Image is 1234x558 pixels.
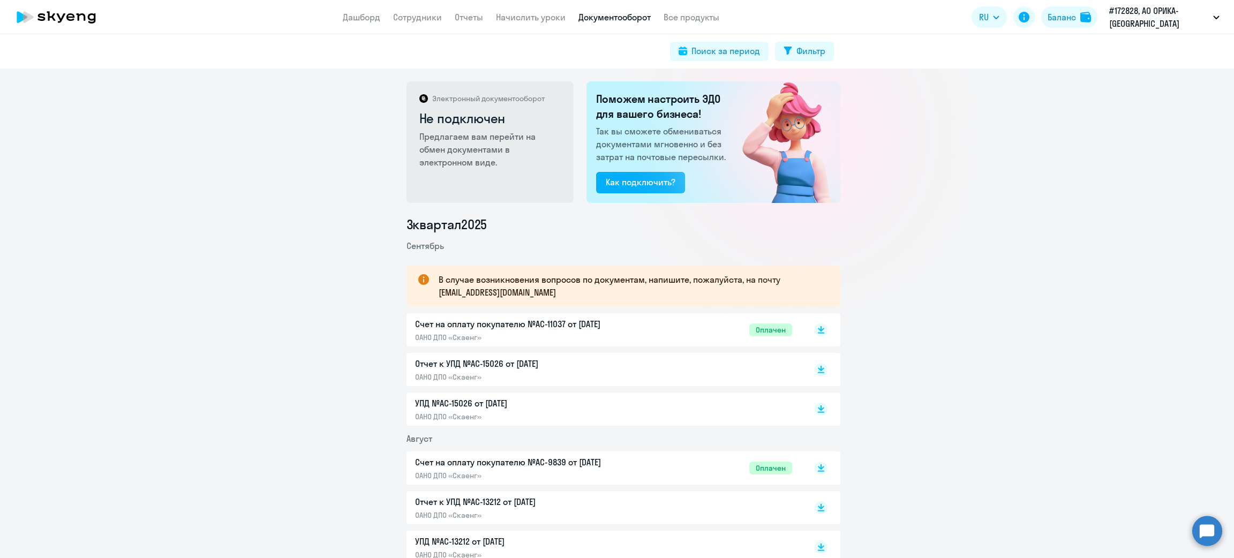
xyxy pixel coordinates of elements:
[415,318,792,342] a: Счет на оплату покупателю №AC-11037 от [DATE]ОАНО ДПО «Скаенг»Оплачен
[407,433,432,444] span: Август
[796,44,825,57] div: Фильтр
[749,462,792,474] span: Оплачен
[596,125,729,163] p: Так вы сможете обмениваться документами мгновенно и без затрат на почтовые пересылки.
[749,323,792,336] span: Оплачен
[415,357,792,382] a: Отчет к УПД №AC-15026 от [DATE]ОАНО ДПО «Скаенг»
[979,11,989,24] span: RU
[415,471,640,480] p: ОАНО ДПО «Скаенг»
[343,12,380,22] a: Дашборд
[407,216,840,233] li: 3 квартал 2025
[415,397,792,421] a: УПД №AC-15026 от [DATE]ОАНО ДПО «Скаенг»
[407,240,444,251] span: Сентябрь
[670,42,769,61] button: Поиск за период
[1048,11,1076,24] div: Баланс
[691,44,760,57] div: Поиск за период
[1109,4,1209,30] p: #172828, АО ОРИКА-[GEOGRAPHIC_DATA]
[419,130,562,169] p: Предлагаем вам перейти на обмен документами в электронном виде.
[972,6,1007,28] button: RU
[415,456,640,469] p: Счет на оплату покупателю №AC-9839 от [DATE]
[415,357,640,370] p: Отчет к УПД №AC-15026 от [DATE]
[415,495,792,520] a: Отчет к УПД №AC-13212 от [DATE]ОАНО ДПО «Скаенг»
[415,510,640,520] p: ОАНО ДПО «Скаенг»
[415,412,640,421] p: ОАНО ДПО «Скаенг»
[1080,12,1091,22] img: balance
[439,273,821,299] p: В случае возникновения вопросов по документам, напишите, пожалуйста, на почту [EMAIL_ADDRESS][DOM...
[419,110,562,127] h2: Не подключен
[596,172,685,193] button: Как подключить?
[432,94,545,103] p: Электронный документооборот
[496,12,566,22] a: Начислить уроки
[596,92,729,122] h2: Поможем настроить ЭДО для вашего бизнеса!
[1041,6,1097,28] button: Балансbalance
[415,318,640,330] p: Счет на оплату покупателю №AC-11037 от [DATE]
[455,12,483,22] a: Отчеты
[415,397,640,410] p: УПД №AC-15026 от [DATE]
[415,456,792,480] a: Счет на оплату покупателю №AC-9839 от [DATE]ОАНО ДПО «Скаенг»Оплачен
[1104,4,1225,30] button: #172828, АО ОРИКА-[GEOGRAPHIC_DATA]
[393,12,442,22] a: Сотрудники
[415,535,640,548] p: УПД №AC-13212 от [DATE]
[415,372,640,382] p: ОАНО ДПО «Скаенг»
[775,42,834,61] button: Фильтр
[664,12,719,22] a: Все продукты
[720,81,840,203] img: not_connected
[415,333,640,342] p: ОАНО ДПО «Скаенг»
[578,12,651,22] a: Документооборот
[415,495,640,508] p: Отчет к УПД №AC-13212 от [DATE]
[606,176,675,188] div: Как подключить?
